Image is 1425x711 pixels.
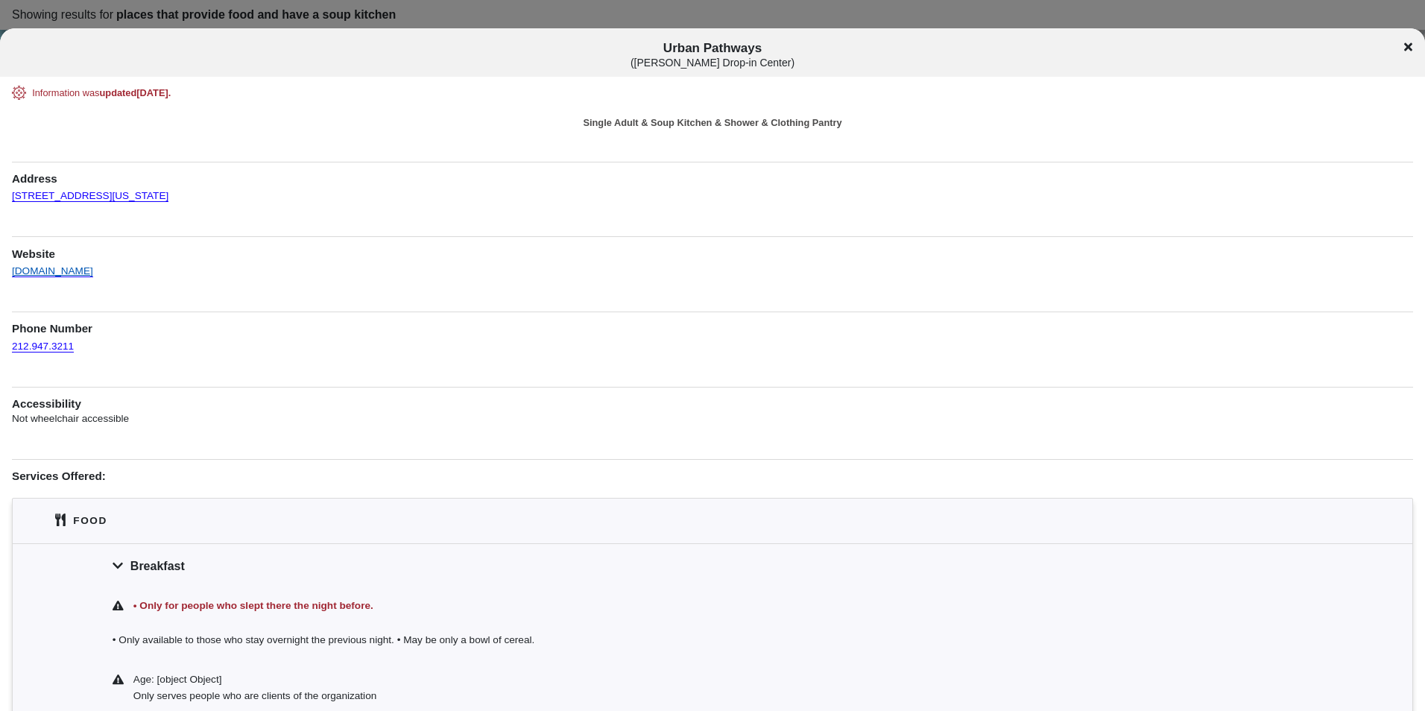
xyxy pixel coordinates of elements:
[133,688,1312,704] div: Only serves people who are clients of the organization
[73,513,107,528] div: Food
[32,86,1393,100] div: Information was
[12,459,1413,484] h1: Services Offered:
[12,176,168,202] a: [STREET_ADDRESS][US_STATE]
[121,41,1304,69] span: Urban Pathways
[133,671,1312,688] div: Age: [object Object]
[13,623,1412,663] div: • Only available to those who stay overnight the previous night. • May be only a bowl of cereal.
[12,116,1413,130] div: Single Adult & Soup Kitchen & Shower & Clothing Pantry
[121,57,1304,69] div: ( [PERSON_NAME] Drop-in Center )
[130,598,1312,614] div: • Only for people who slept there the night before.
[13,543,1412,588] div: Breakfast
[12,326,74,353] a: 212.947.3211
[12,236,1413,262] h1: Website
[100,87,171,98] span: updated [DATE] .
[12,387,1413,412] h1: Accessibility
[12,411,1413,426] p: Not wheelchair accessible
[12,162,1413,187] h1: Address
[12,251,93,277] a: [DOMAIN_NAME]
[12,312,1413,337] h1: Phone Number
